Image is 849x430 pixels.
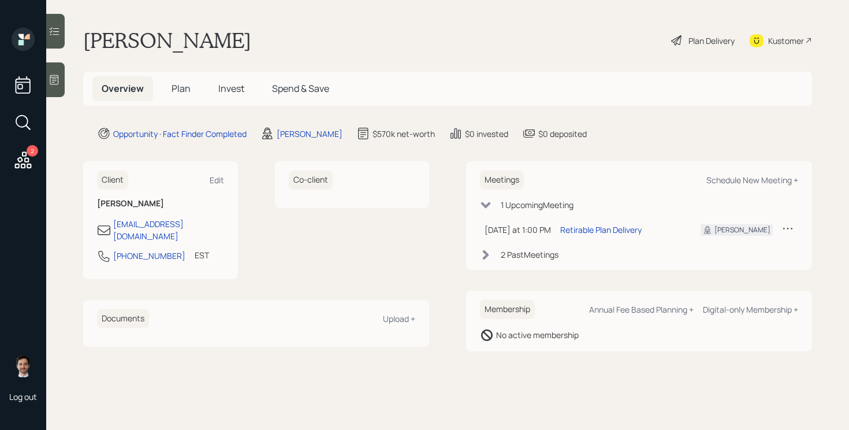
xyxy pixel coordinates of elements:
[97,199,224,209] h6: [PERSON_NAME]
[485,224,551,236] div: [DATE] at 1:00 PM
[589,304,694,315] div: Annual Fee Based Planning +
[560,224,642,236] div: Retirable Plan Delivery
[195,249,209,261] div: EST
[277,128,342,140] div: [PERSON_NAME]
[496,329,579,341] div: No active membership
[113,128,247,140] div: Opportunity · Fact Finder Completed
[706,175,798,186] div: Schedule New Meeting +
[373,128,435,140] div: $570k net-worth
[27,145,38,157] div: 2
[538,128,587,140] div: $0 deposited
[703,304,798,315] div: Digital-only Membership +
[113,218,224,242] div: [EMAIL_ADDRESS][DOMAIN_NAME]
[97,170,128,190] h6: Client
[714,225,770,235] div: [PERSON_NAME]
[289,170,333,190] h6: Co-client
[83,28,251,53] h1: [PERSON_NAME]
[102,82,144,95] span: Overview
[501,249,558,261] div: 2 Past Meeting s
[480,170,524,190] h6: Meetings
[768,35,804,47] div: Kustomer
[688,35,735,47] div: Plan Delivery
[97,309,149,328] h6: Documents
[9,391,37,402] div: Log out
[172,82,191,95] span: Plan
[12,354,35,377] img: jonah-coleman-headshot.png
[218,82,244,95] span: Invest
[210,175,224,186] div: Edit
[501,199,574,211] div: 1 Upcoming Meeting
[272,82,329,95] span: Spend & Save
[113,250,185,262] div: [PHONE_NUMBER]
[465,128,508,140] div: $0 invested
[383,313,415,324] div: Upload +
[480,300,535,319] h6: Membership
